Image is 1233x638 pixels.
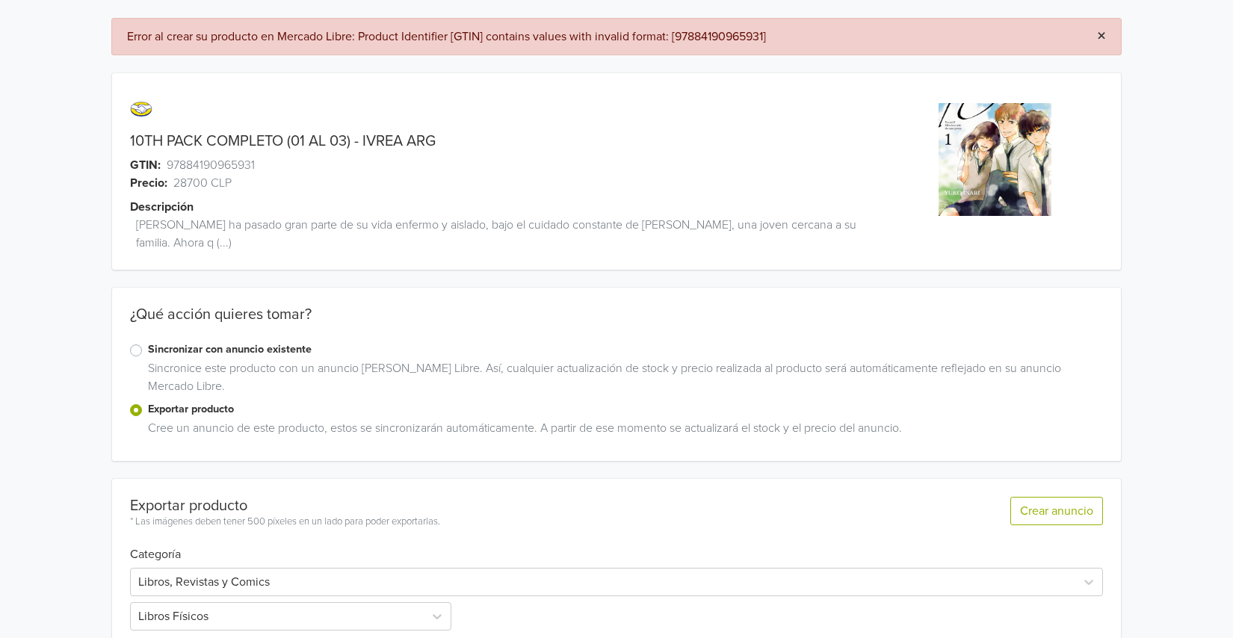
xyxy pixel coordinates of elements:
[127,28,1073,46] div: Error al crear su producto en Mercado Libre: Product Identifier [GTIN] contains values with inval...
[130,156,161,174] span: GTIN:
[167,156,255,174] span: 97884190965931
[1082,19,1121,55] button: Close
[130,530,1103,562] h6: Categoría
[148,401,1103,418] label: Exportar producto
[142,419,1103,443] div: Cree un anuncio de este producto, estos se sincronizarán automáticamente. A partir de ese momento...
[939,103,1051,216] img: product_image
[112,306,1121,341] div: ¿Qué acción quieres tomar?
[130,198,194,216] span: Descripción
[1097,25,1106,47] span: ×
[130,515,440,530] div: * Las imágenes deben tener 500 píxeles en un lado para poder exportarlas.
[142,359,1103,401] div: Sincronice este producto con un anuncio [PERSON_NAME] Libre. Así, cualquier actualización de stoc...
[130,132,436,150] a: 10TH PACK COMPLETO (01 AL 03) - IVREA ARG
[1010,497,1103,525] button: Crear anuncio
[148,341,1103,358] label: Sincronizar con anuncio existente
[130,497,440,515] div: Exportar producto
[173,174,232,192] span: 28700 CLP
[130,174,167,192] span: Precio:
[136,216,887,252] span: [PERSON_NAME] ha pasado gran parte de su vida enfermo y aislado, bajo el cuidado constante de [PE...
